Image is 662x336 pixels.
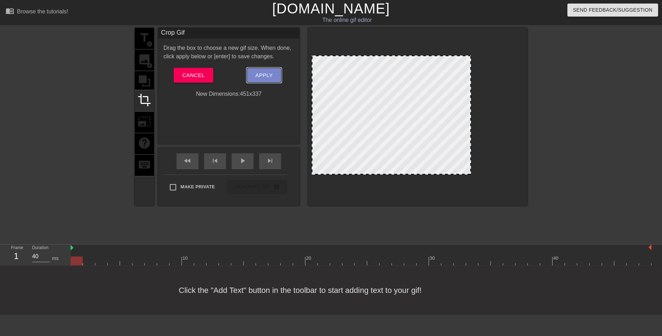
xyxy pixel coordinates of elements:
button: Send Feedback/Suggestion [567,4,658,17]
span: fast_rewind [183,157,192,165]
label: Duration [32,246,48,250]
span: skip_previous [211,157,219,165]
div: 20 [306,255,312,262]
div: ms [52,255,59,262]
div: 10 [183,255,189,262]
a: Browse the tutorials! [6,7,68,18]
div: Crop Gif [158,28,299,39]
button: Cancel [174,68,213,83]
div: Browse the tutorials! [17,8,68,14]
div: 30 [430,255,436,262]
span: menu_book [6,7,14,15]
div: 40 [553,255,560,262]
div: 1 [11,250,22,263]
span: play_arrow [238,157,247,165]
a: [DOMAIN_NAME] [272,1,390,16]
div: New Dimensions: 451 x 337 [158,90,299,98]
span: Cancel [182,71,204,80]
span: Send Feedback/Suggestion [573,6,652,14]
span: crop [138,93,151,107]
div: The online gif editor [224,16,470,24]
div: Frame [6,244,27,265]
span: skip_next [266,157,274,165]
span: Apply [255,71,273,80]
div: Drag the box to choose a new gif size. When done, click apply below or [enter] to save changes. [158,44,299,61]
button: Apply [247,68,281,83]
span: Make Private [180,183,215,190]
img: bound-end.png [649,244,651,250]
